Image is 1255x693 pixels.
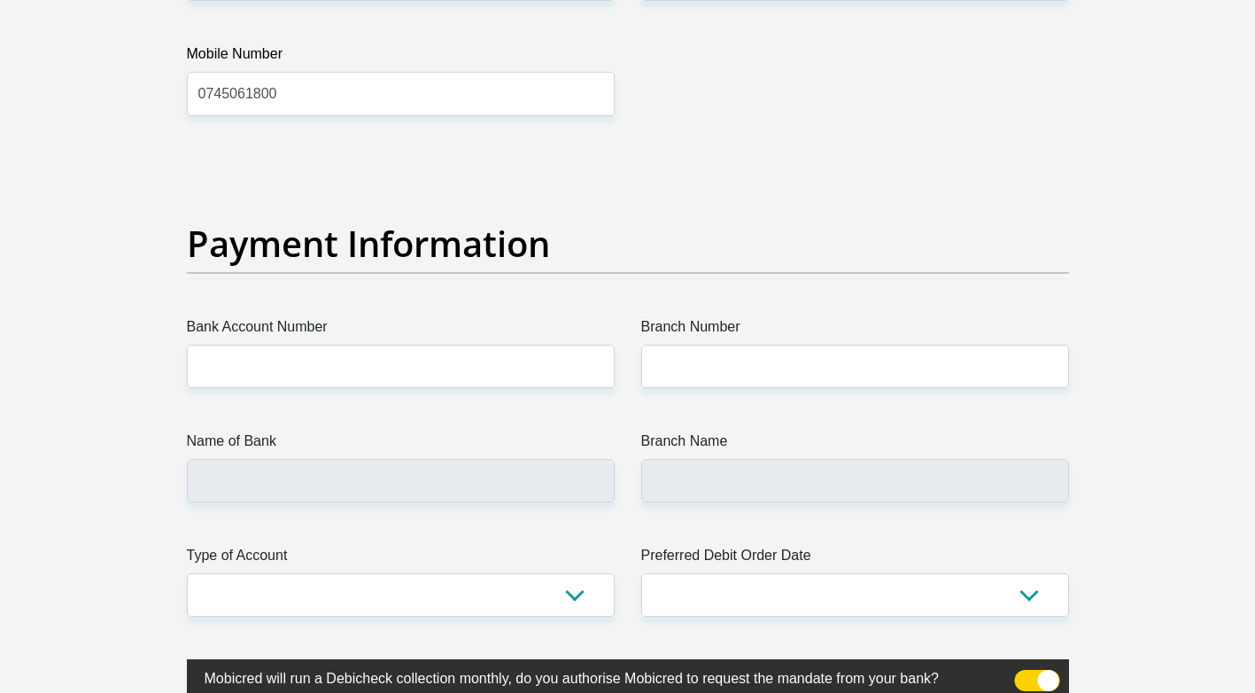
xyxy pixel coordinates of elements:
input: Branch Number [641,345,1069,388]
h2: Payment Information [187,222,1069,265]
input: Name of Bank [187,459,615,502]
input: Bank Account Number [187,345,615,388]
label: Type of Account [187,545,615,573]
input: Branch Name [641,459,1069,502]
label: Branch Name [641,431,1069,459]
label: Mobile Number [187,43,615,72]
label: Branch Number [641,316,1069,345]
label: Bank Account Number [187,316,615,345]
label: Name of Bank [187,431,615,459]
input: Mobile Number [187,72,615,115]
label: Preferred Debit Order Date [641,545,1069,573]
